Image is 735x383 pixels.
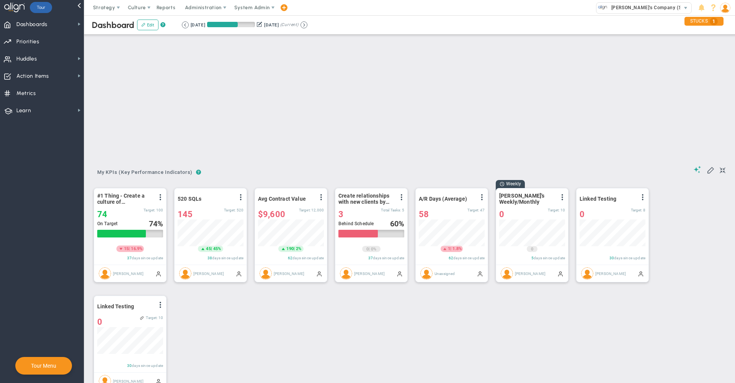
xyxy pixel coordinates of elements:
span: 0 [366,246,369,252]
img: Katie Williams [260,267,272,280]
button: Go to previous period [182,21,189,28]
span: My KPIs (Key Performance Indicators) [94,166,196,178]
span: 47 [480,208,485,212]
button: My KPIs (Key Performance Indicators) [94,166,196,180]
span: [PERSON_NAME] [595,271,626,275]
span: 37 [127,256,132,260]
span: 3 [338,210,343,219]
span: On Target [97,221,118,226]
span: 74 [149,219,157,228]
button: Edit [137,20,158,30]
span: Unassigned [434,271,455,275]
span: Manually Updated [638,270,644,277]
span: | [369,247,370,252]
span: Manually Updated [397,270,403,277]
img: Mark Collins [99,267,111,280]
span: 74 [97,210,107,219]
span: [PERSON_NAME] [113,379,144,383]
button: Tour Menu [29,362,59,369]
span: Strategy [93,5,115,10]
span: days since update [132,256,163,260]
span: | [294,246,295,251]
span: Edit My KPIs [707,166,714,173]
span: select [680,3,691,13]
span: Manually Updated [316,270,322,277]
span: Linked to <span class='icon ico-daily-huddle-feather' style='margin-right: 5px;'></span>All Hands... [140,316,144,320]
span: 190 [286,246,293,252]
span: 62 [449,256,453,260]
span: days since update [132,363,163,368]
span: Target: [467,208,479,212]
span: Manually Updated [155,270,162,277]
span: 145 [178,210,193,219]
span: Target: [631,208,642,212]
span: Target: [299,208,310,212]
span: 15 [124,246,129,252]
span: [PERSON_NAME] [193,271,224,275]
div: Period Progress: 64% Day 59 of 91 with 32 remaining. [207,22,255,27]
span: [PERSON_NAME] [515,271,546,275]
span: 5 [402,208,404,212]
span: 0 [580,210,585,219]
span: Target: [146,316,157,320]
span: 0% [371,247,376,252]
span: 62 [288,256,292,260]
div: [DATE] [191,21,205,28]
span: Target: [224,208,235,212]
span: Administration [185,5,221,10]
img: 48978.Person.photo [720,3,730,13]
span: Avg Contract Value [258,196,306,202]
span: 45% [213,246,221,251]
span: Manually Updated [557,270,563,277]
span: [PERSON_NAME]'s Company (Sandbox) [608,3,700,13]
span: 10 [560,208,565,212]
span: Total Tasks: [381,208,401,212]
span: 520 SQLs [178,196,201,202]
span: Dashboards [16,16,47,33]
span: 38 [207,256,212,260]
span: (Current) [280,21,299,28]
span: | [129,246,130,251]
span: 58 [419,210,429,219]
span: 520 [237,208,243,212]
span: Priorities [16,34,39,50]
span: Linked Testing [580,196,616,202]
span: 0 [531,246,533,252]
span: Learn [16,103,31,119]
span: days since update [453,256,485,260]
span: 5 [531,256,534,260]
span: 12,000 [311,208,324,212]
span: Target: [144,208,155,212]
div: % [149,219,163,228]
div: % [390,219,405,228]
span: Action Items [16,68,49,84]
span: 60 [390,219,399,228]
span: Create relationships with new clients by attending 5 Networking Sessions [338,193,394,205]
span: 0 [97,317,102,327]
span: Manually Updated [477,270,483,277]
span: 10 [158,316,163,320]
span: Culture [128,5,146,10]
span: [PERSON_NAME]'s Weekly/Monthly [499,193,555,205]
span: Dashboard [92,20,134,30]
button: Go to next period [301,21,307,28]
span: 45 [206,246,211,252]
img: Alex Abramson [581,267,593,280]
span: days since update [212,256,243,260]
span: Metrics [16,85,36,101]
span: Linked Testing [97,303,134,309]
span: 2% [296,246,301,251]
span: 8 [643,208,645,212]
span: days since update [534,256,565,260]
span: #1 Thing - Create a culture of Transparency resulting in an eNPS score increase of 10 [97,193,153,205]
img: 33318.Company.photo [598,3,608,12]
span: | [211,246,212,251]
span: [PERSON_NAME] [274,271,304,275]
span: Behind Schedule [338,221,374,226]
img: Unassigned [420,267,433,280]
span: $9,600 [258,210,285,219]
span: Target: [548,208,559,212]
span: A/R Days (Average) [419,196,467,202]
span: | [450,246,451,251]
span: System Admin [234,5,270,10]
